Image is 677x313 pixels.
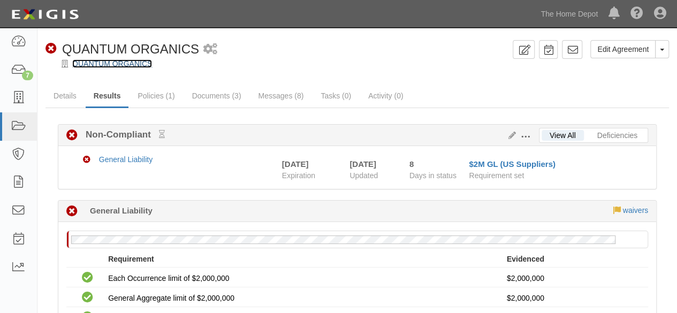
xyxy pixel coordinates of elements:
[45,43,57,55] i: Non-Compliant
[589,130,645,141] a: Deficiencies
[590,40,656,58] a: Edit Agreement
[82,272,93,284] i: Compliant
[45,85,85,106] a: Details
[108,294,234,302] span: General Aggregate limit of $2,000,000
[82,292,93,303] i: Compliant
[535,3,603,25] a: The Home Depot
[78,128,165,141] b: Non-Compliant
[542,130,584,141] a: View All
[159,130,165,139] small: Pending Review
[250,85,311,106] a: Messages (8)
[282,158,309,170] div: [DATE]
[623,206,648,215] a: waivers
[130,85,182,106] a: Policies (1)
[184,85,249,106] a: Documents (3)
[8,5,82,24] img: logo-5460c22ac91f19d4615b14bd174203de0afe785f0fc80cf4dbbc73dc1793850b.png
[86,85,129,108] a: Results
[66,206,78,217] i: Non-Compliant 8 days (since 09/15/2025)
[45,40,199,58] div: QUANTUM ORGANICS
[90,205,153,216] b: General Liability
[507,255,544,263] strong: Evidenced
[507,293,640,303] p: $2,000,000
[409,171,457,180] span: Days in status
[108,274,229,283] span: Each Occurrence limit of $2,000,000
[469,171,524,180] span: Requirement set
[203,44,217,55] i: 2 scheduled workflows
[22,71,33,80] div: 7
[469,159,555,169] a: $2M GL (US Suppliers)
[349,158,393,170] div: [DATE]
[108,255,154,263] strong: Requirement
[72,59,152,68] a: QUANTUM ORGANICS
[313,85,359,106] a: Tasks (0)
[66,130,78,141] i: Non-Compliant
[349,171,378,180] span: Updated
[282,170,342,181] span: Expiration
[83,156,90,164] i: Non-Compliant
[99,155,153,164] a: General Liability
[507,273,640,284] p: $2,000,000
[360,85,411,106] a: Activity (0)
[630,7,643,20] i: Help Center - Complianz
[409,158,461,170] div: Since 09/15/2025
[504,131,516,140] a: Edit Results
[62,42,199,56] span: QUANTUM ORGANICS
